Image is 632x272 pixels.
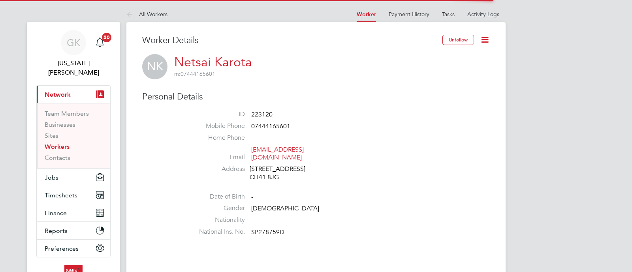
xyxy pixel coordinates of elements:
[37,204,110,221] button: Finance
[442,11,455,18] a: Tasks
[389,11,429,18] a: Payment History
[251,228,284,236] span: SP278759D
[190,228,245,236] label: National Ins. No.
[37,222,110,239] button: Reports
[251,205,319,213] span: [DEMOGRAPHIC_DATA]
[37,103,110,168] div: Network
[357,11,376,18] a: Worker
[37,86,110,103] button: Network
[251,146,304,162] a: [EMAIL_ADDRESS][DOMAIN_NAME]
[190,165,245,173] label: Address
[251,122,290,130] span: 07444165601
[251,193,253,201] span: -
[190,193,245,201] label: Date of Birth
[251,111,273,118] span: 223120
[467,11,499,18] a: Activity Logs
[45,209,67,217] span: Finance
[67,38,81,48] span: GK
[190,122,245,130] label: Mobile Phone
[45,227,68,234] span: Reports
[45,132,58,139] a: Sites
[174,70,215,77] span: 07444165601
[250,165,325,182] div: [STREET_ADDRESS] CH41 8JG
[36,58,111,77] span: Georgia King
[45,245,79,252] span: Preferences
[190,110,245,118] label: ID
[442,35,474,45] button: Unfollow
[45,91,71,98] span: Network
[190,134,245,142] label: Home Phone
[126,11,167,18] a: All Workers
[102,33,111,42] span: 20
[45,143,70,150] a: Workers
[190,204,245,212] label: Gender
[142,91,490,103] h3: Personal Details
[174,54,252,70] a: Netsai Karota
[36,30,111,77] a: GK[US_STATE][PERSON_NAME]
[92,30,108,55] a: 20
[142,35,442,46] h3: Worker Details
[45,191,77,199] span: Timesheets
[45,154,70,161] a: Contacts
[190,216,245,224] label: Nationality
[174,70,181,77] span: m:
[37,169,110,186] button: Jobs
[45,110,89,117] a: Team Members
[37,240,110,257] button: Preferences
[37,186,110,204] button: Timesheets
[190,153,245,161] label: Email
[142,54,167,79] span: NK
[45,121,75,128] a: Businesses
[45,174,58,181] span: Jobs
